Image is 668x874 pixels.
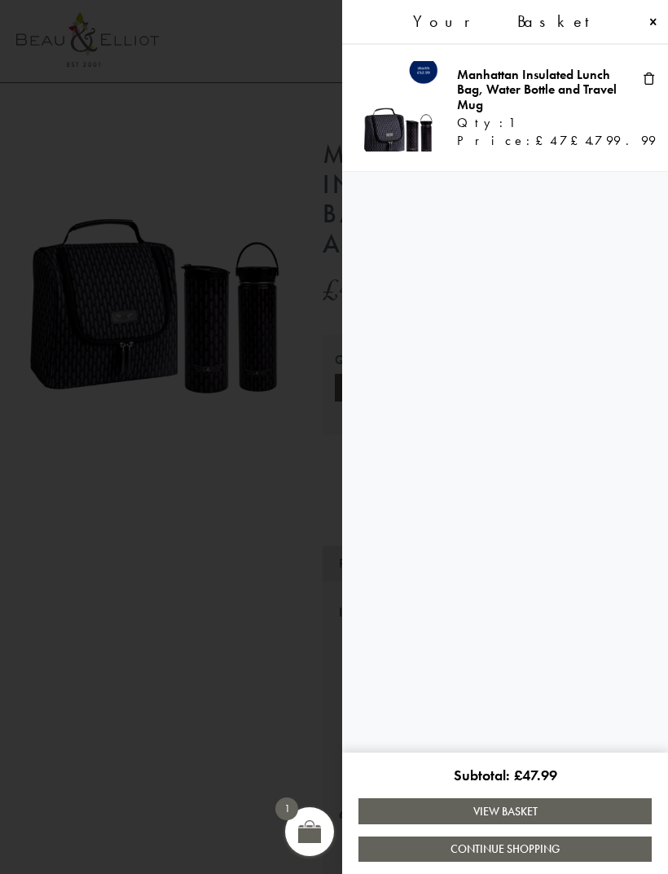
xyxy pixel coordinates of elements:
span: Your Basket [413,12,604,31]
span: 1 [275,797,298,820]
span: £ [570,132,585,149]
span: Subtotal [454,766,514,784]
div: Qty: [457,116,631,134]
a: Manhattan Insulated Lunch Bag, Water Bottle and Travel Mug [457,66,617,113]
span: £ [514,766,522,784]
div: Price: [457,134,631,148]
a: View Basket [358,798,652,823]
span: 1 [508,116,515,130]
a: Continue Shopping [358,837,652,862]
bdi: 47.99 [570,132,656,149]
bdi: 47.99 [514,766,557,784]
img: Manhattan Insulated Lunch Bag, Water Bottle and Travel Mug [354,61,445,152]
bdi: 47.99 [535,132,621,149]
span: £ [535,132,550,149]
